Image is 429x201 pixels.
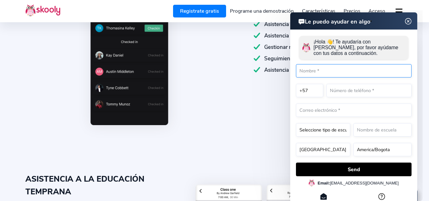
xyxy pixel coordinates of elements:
[364,6,389,16] a: Acceso
[226,6,298,16] a: Programe una demostración
[298,6,339,16] a: Características
[394,4,404,19] button: dropdown menu
[173,5,226,17] a: Registrate gratis
[344,8,360,15] span: Precios
[25,173,175,198] div: ASISTENCIA A LA EDUCACIÓN TEMPRANA
[339,6,365,16] a: Precios
[368,8,385,15] span: Acceso
[25,4,60,17] img: Skooly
